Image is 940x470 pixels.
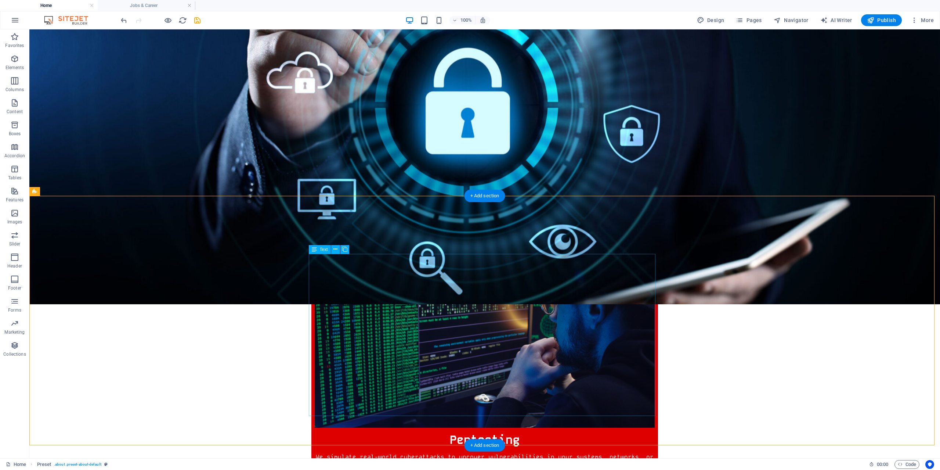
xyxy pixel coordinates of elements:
i: Save (Ctrl+S) [193,16,202,25]
p: Boxes [9,131,21,137]
span: Design [697,17,724,24]
p: Images [7,219,22,225]
h6: 100% [460,16,472,25]
p: Elements [6,65,24,71]
h4: Jobs & Career [98,1,195,10]
a: Click to cancel selection. Double-click to open Pages [6,460,26,469]
p: Header [7,263,22,269]
span: . about .preset-about-default [54,460,101,469]
i: On resize automatically adjust zoom level to fit chosen device. [480,17,486,24]
button: save [193,16,202,25]
button: Pages [733,14,764,26]
span: Pages [736,17,762,24]
button: reload [178,16,187,25]
nav: breadcrumb [37,460,108,469]
span: AI Writer [820,17,852,24]
span: Click to select. Double-click to edit [37,460,51,469]
p: Forms [8,307,21,313]
p: Accordion [4,153,25,159]
p: Columns [6,87,24,93]
div: + Add section [464,190,505,202]
p: Features [6,197,23,203]
p: Slider [9,241,21,247]
i: This element is a customizable preset [104,462,108,466]
span: : [882,462,883,467]
div: Design (Ctrl+Alt+Y) [694,14,727,26]
button: 100% [449,16,476,25]
p: Tables [8,175,21,181]
h6: Session time [869,460,889,469]
i: Undo: Change text (Ctrl+Z) [120,16,128,25]
p: Footer [8,285,21,291]
button: Publish [861,14,902,26]
p: Marketing [4,329,25,335]
button: Navigator [771,14,811,26]
span: More [911,17,934,24]
span: Code [898,460,916,469]
p: Favorites [5,43,24,49]
div: + Add section [464,439,505,452]
span: Navigator [774,17,809,24]
button: undo [119,16,128,25]
span: 00 00 [877,460,888,469]
span: Publish [867,17,896,24]
p: Collections [3,351,26,357]
button: Design [694,14,727,26]
button: Code [894,460,919,469]
span: Text [320,247,328,252]
button: AI Writer [817,14,855,26]
p: Content [7,109,23,115]
img: Editor Logo [42,16,97,25]
button: Usercentrics [925,460,934,469]
button: More [908,14,937,26]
